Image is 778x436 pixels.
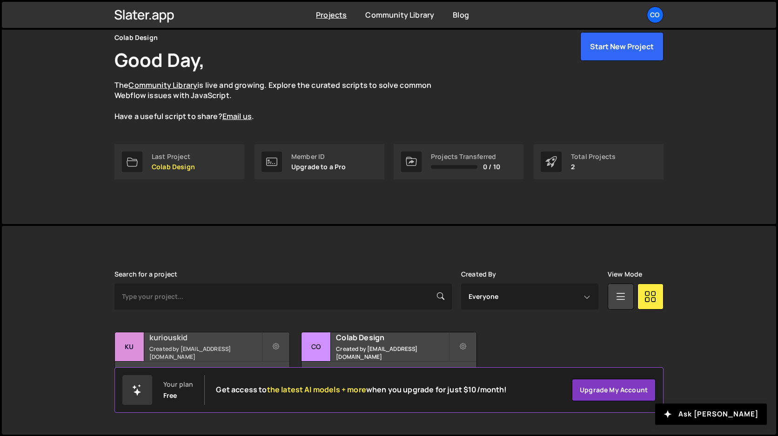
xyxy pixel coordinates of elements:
p: Upgrade to a Pro [291,163,346,171]
p: Colab Design [152,163,195,171]
a: Co [647,7,664,23]
a: Last Project Colab Design [114,144,245,179]
label: View Mode [608,271,642,278]
button: Start New Project [580,32,664,61]
a: ku kuriouskid Created by [EMAIL_ADDRESS][DOMAIN_NAME] 3 pages, last updated by [DATE] [114,332,290,390]
div: Projects Transferred [431,153,500,160]
h2: Get access to when you upgrade for just $10/month! [216,385,507,394]
small: Created by [EMAIL_ADDRESS][DOMAIN_NAME] [336,345,448,361]
input: Type your project... [114,284,452,310]
a: Upgrade my account [572,379,656,401]
a: Community Library [365,10,434,20]
div: Free [163,392,177,399]
label: Search for a project [114,271,177,278]
div: Last Project [152,153,195,160]
a: Email us [222,111,252,121]
div: ku [115,332,144,362]
div: 2 pages, last updated by [DATE] [302,362,476,390]
div: Your plan [163,381,193,388]
small: Created by [EMAIL_ADDRESS][DOMAIN_NAME] [149,345,262,361]
h2: kuriouskid [149,332,262,343]
a: Co Colab Design Created by [EMAIL_ADDRESS][DOMAIN_NAME] 2 pages, last updated by [DATE] [301,332,476,390]
div: Co [302,332,331,362]
button: Ask [PERSON_NAME] [655,403,767,425]
div: Member ID [291,153,346,160]
p: 2 [571,163,616,171]
span: the latest AI models + more [267,384,366,395]
label: Created By [461,271,496,278]
a: Projects [316,10,347,20]
div: Total Projects [571,153,616,160]
h2: Colab Design [336,332,448,343]
a: Blog [453,10,469,20]
span: 0 / 10 [483,163,500,171]
div: 3 pages, last updated by [DATE] [115,362,289,390]
h1: Good Day, [114,47,205,73]
p: The is live and growing. Explore the curated scripts to solve common Webflow issues with JavaScri... [114,80,449,122]
div: Colab Design [114,32,158,43]
a: Community Library [128,80,197,90]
